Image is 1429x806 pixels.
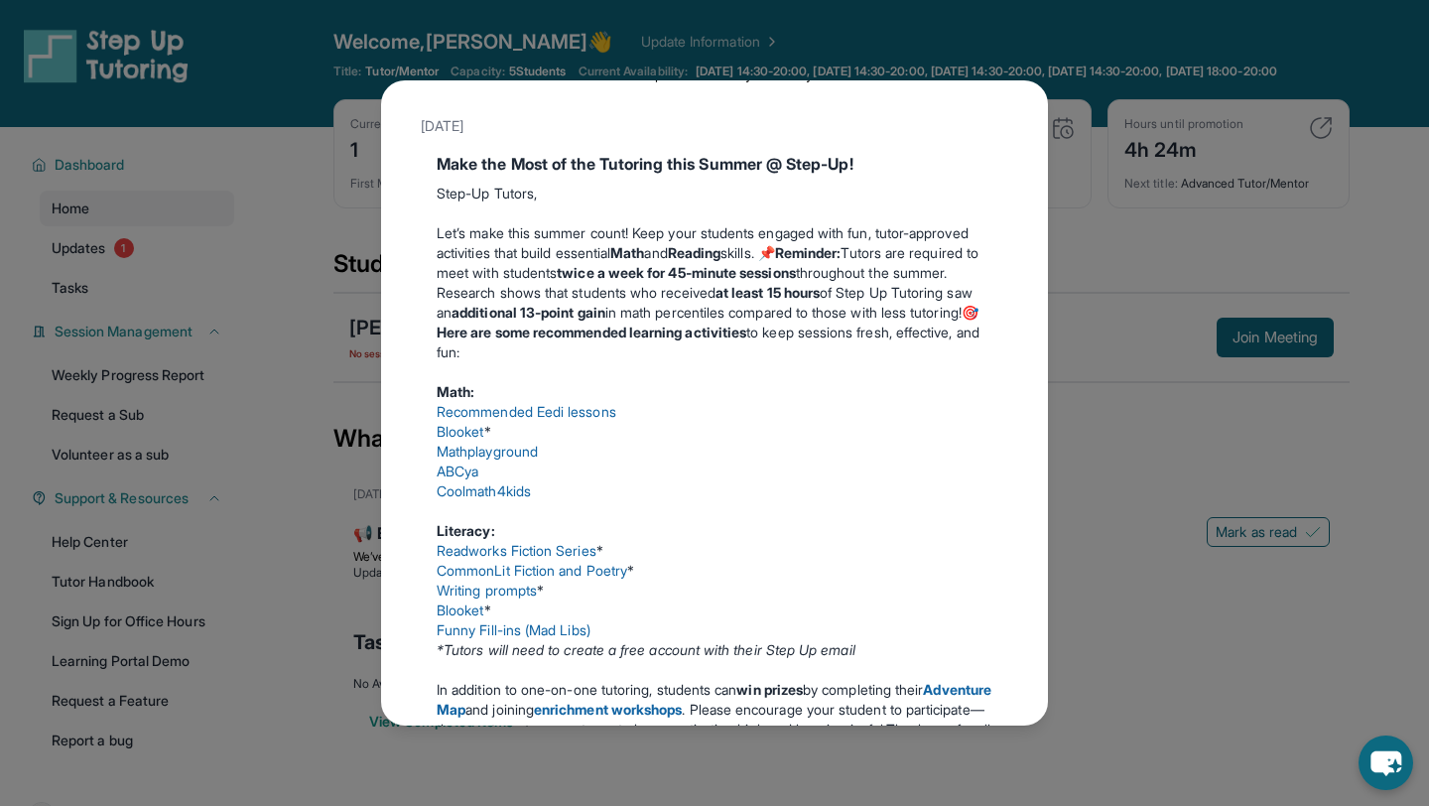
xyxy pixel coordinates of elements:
[437,223,992,283] p: Let’s make this summer count! Keep your students engaged with fun, tutor-approved activities that...
[437,621,590,638] a: Funny Fill-ins (Mad Libs)
[437,542,596,559] a: Readworks Fiction Series
[437,152,992,176] div: Make the Most of the Tutoring this Summer @ Step-Up!
[775,244,842,261] strong: Reminder:
[437,423,484,440] a: Blooket
[715,284,820,301] strong: at least 15 hours
[610,244,644,261] strong: Math
[437,403,616,420] a: Recommended Eedi lessons
[437,184,992,203] p: Step-Up Tutors,
[437,602,484,618] a: Blooket
[736,681,803,698] strong: win prizes
[437,283,992,362] p: Research shows that students who received of Step Up Tutoring saw an in math percentiles compared...
[437,443,538,460] a: Mathplayground
[1359,736,1413,790] button: chat-button
[534,701,682,718] a: enrichment workshops
[437,482,531,499] a: Coolmath4kids
[421,108,1008,144] div: [DATE]
[452,304,605,321] strong: additional 13-point gain
[668,244,721,261] strong: Reading
[437,522,495,539] strong: Literacy:
[437,641,855,658] em: *Tutors will need to create a free account with their Step Up email
[557,264,795,281] strong: twice a week for 45-minute sessions
[437,562,627,579] a: CommonLit Fiction and Poetry
[437,582,537,599] a: Writing prompts
[437,463,478,479] a: ABCya
[437,383,474,400] strong: Math:
[437,324,746,340] strong: Here are some recommended learning activities
[437,680,992,759] p: In addition to one-on-one tutoring, students can by completing their and joining . Please encoura...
